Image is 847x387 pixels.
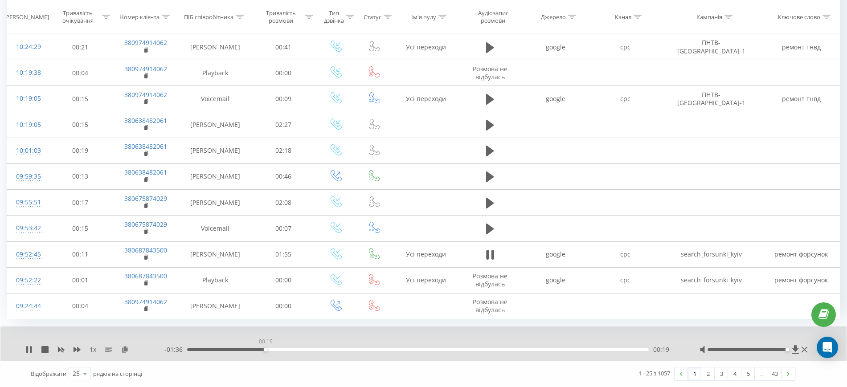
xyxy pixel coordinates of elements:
[467,9,519,24] div: Аудіозапис розмови
[16,116,39,134] div: 10:19:05
[251,190,315,216] td: 02:08
[251,86,315,112] td: 00:09
[251,138,315,163] td: 02:18
[16,168,39,185] div: 09:59:35
[660,241,763,267] td: search_forsunki_kyiv
[393,267,459,293] td: Усі переходи
[16,194,39,211] div: 09:55:51
[728,367,741,380] a: 4
[48,34,112,60] td: 00:21
[179,86,251,112] td: Voicemail
[179,138,251,163] td: [PERSON_NAME]
[323,9,344,24] div: Тип дзвінка
[251,267,315,293] td: 00:00
[590,267,660,293] td: cpc
[48,293,112,319] td: 00:04
[715,367,728,380] a: 3
[763,241,840,267] td: ремонт форсунок
[164,345,187,354] span: - 01:36
[768,367,782,380] a: 43
[251,112,315,138] td: 02:27
[124,246,167,254] a: 380687843500
[124,38,167,47] a: 380974914062
[364,13,381,20] div: Статус
[93,370,142,378] span: рядків на сторінці
[179,34,251,60] td: [PERSON_NAME]
[615,13,631,20] div: Канал
[124,220,167,228] a: 380675874029
[590,34,660,60] td: cpc
[16,220,39,237] div: 09:53:42
[48,138,112,163] td: 00:19
[124,65,167,73] a: 380974914062
[393,86,459,112] td: Усі переходи
[179,241,251,267] td: [PERSON_NAME]
[778,13,820,20] div: Ключове слово
[4,13,49,20] div: [PERSON_NAME]
[124,194,167,203] a: 380675874029
[473,297,507,314] span: Розмова не відбулась
[124,142,167,151] a: 380638482061
[786,348,789,351] div: Accessibility label
[16,246,39,263] div: 09:52:45
[73,369,80,378] div: 25
[660,86,763,112] td: ПНТВ-[GEOGRAPHIC_DATA]-1
[763,34,840,60] td: ремонт тнвд
[184,13,233,20] div: ПІБ співробітника
[56,9,100,24] div: Тривалість очікування
[124,168,167,176] a: 380638482061
[48,60,112,86] td: 00:04
[701,367,715,380] a: 2
[755,367,768,380] div: …
[124,272,167,280] a: 380687843500
[521,241,590,267] td: google
[817,337,838,358] div: Open Intercom Messenger
[179,112,251,138] td: [PERSON_NAME]
[521,34,590,60] td: google
[48,86,112,112] td: 00:15
[264,348,268,351] div: Accessibility label
[179,293,251,319] td: [PERSON_NAME]
[179,216,251,241] td: Voicemail
[257,335,274,348] div: 00:19
[16,272,39,289] div: 09:52:22
[48,267,112,293] td: 00:01
[696,13,722,20] div: Кампанія
[48,190,112,216] td: 00:17
[763,267,840,293] td: ремонт форсунок
[179,267,251,293] td: Playback
[251,34,315,60] td: 00:41
[521,267,590,293] td: google
[393,34,459,60] td: Усі переходи
[590,241,660,267] td: cpc
[16,38,39,56] div: 10:24:29
[473,65,507,81] span: Розмова не відбулась
[48,241,112,267] td: 00:11
[119,13,160,20] div: Номер клієнта
[124,90,167,99] a: 380974914062
[16,142,39,159] div: 10:01:03
[521,86,590,112] td: google
[660,267,763,293] td: search_forsunki_kyiv
[763,86,840,112] td: ремонт тнвд
[741,367,755,380] a: 5
[16,90,39,107] div: 10:19:05
[590,86,660,112] td: cpc
[473,272,507,288] span: Розмова не відбулась
[124,116,167,125] a: 380638482061
[251,293,315,319] td: 00:00
[16,64,39,81] div: 10:19:38
[48,216,112,241] td: 00:15
[688,367,701,380] a: 1
[251,163,315,189] td: 00:46
[179,190,251,216] td: [PERSON_NAME]
[251,216,315,241] td: 00:07
[393,241,459,267] td: Усі переходи
[638,369,670,378] div: 1 - 25 з 1057
[653,345,669,354] span: 00:19
[179,60,251,86] td: Playback
[251,60,315,86] td: 00:00
[259,9,303,24] div: Тривалість розмови
[251,241,315,267] td: 01:55
[411,13,436,20] div: Ім'я пулу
